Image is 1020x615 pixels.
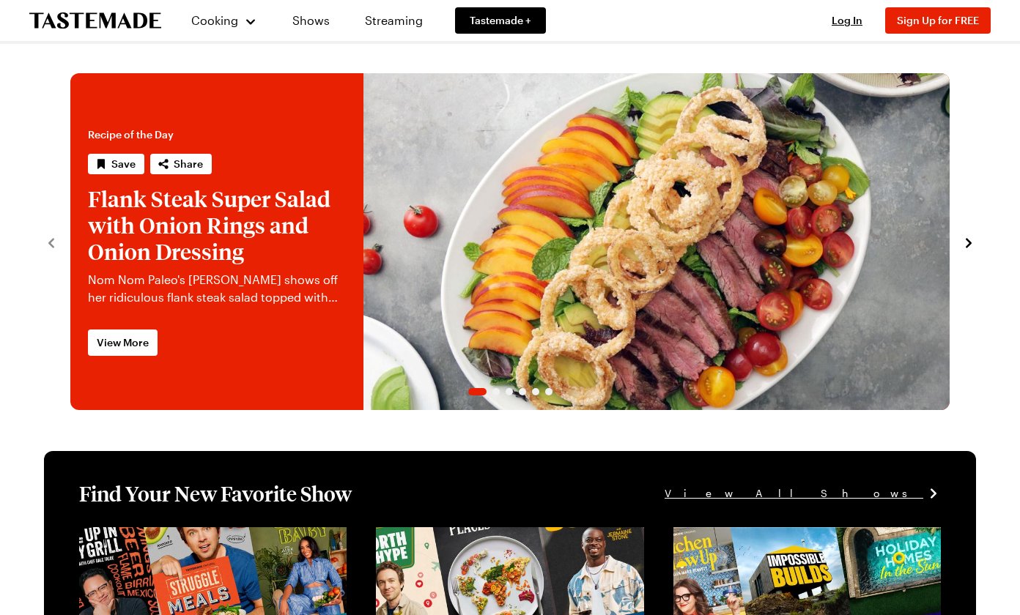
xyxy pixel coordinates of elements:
span: Log In [832,14,862,26]
button: navigate to previous item [44,233,59,250]
div: 1 / 6 [70,73,950,410]
span: Go to slide 2 [492,388,500,395]
span: View More [97,335,149,350]
button: Share [150,154,212,174]
span: Go to slide 6 [545,388,552,395]
button: Log In [818,13,876,28]
a: View full content for [object Object] [376,529,576,543]
button: Save recipe [88,154,144,174]
span: Share [174,157,203,171]
a: Tastemade + [455,7,546,34]
a: View full content for [object Object] [673,529,873,543]
span: Go to slide 3 [506,388,513,395]
span: Save [111,157,136,171]
span: Go to slide 4 [519,388,526,395]
a: To Tastemade Home Page [29,12,161,29]
span: Sign Up for FREE [897,14,979,26]
a: View All Shows [665,485,941,502]
button: Cooking [191,3,257,38]
a: View full content for [object Object] [79,529,279,543]
button: Sign Up for FREE [885,7,991,34]
button: navigate to next item [961,233,976,250]
span: Go to slide 5 [532,388,539,395]
span: Tastemade + [470,13,531,28]
span: Go to slide 1 [468,388,487,395]
span: View All Shows [665,485,923,502]
a: View More [88,329,158,356]
h1: Find Your New Favorite Show [79,480,352,507]
span: Cooking [191,13,238,27]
